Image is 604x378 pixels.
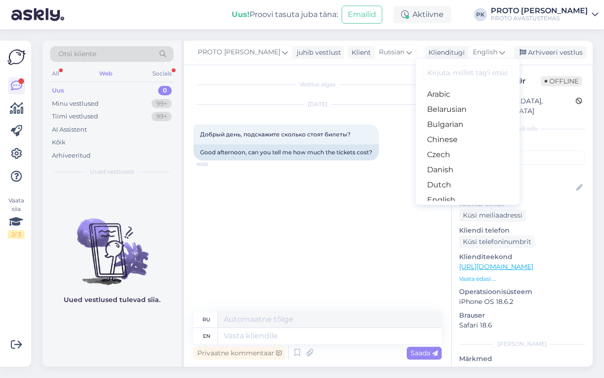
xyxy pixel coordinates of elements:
[541,76,582,86] span: Offline
[50,67,61,80] div: All
[416,177,520,193] a: Dutch
[514,46,587,59] div: Arhiveeri vestlus
[42,202,181,286] img: No chats
[52,125,87,134] div: AI Assistent
[411,349,438,357] span: Saada
[52,151,91,160] div: Arhiveeritud
[416,87,520,102] a: Arabic
[232,9,338,20] div: Proovi tasuta juba täna:
[459,340,585,348] div: [PERSON_NAME]
[64,295,160,305] p: Uued vestlused tulevad siia.
[459,139,585,149] p: Kliendi tag'id
[193,80,442,89] div: Vestlus algas
[151,112,172,121] div: 99+
[425,48,465,58] div: Klienditugi
[416,132,520,147] a: Chinese
[474,8,487,21] div: PK
[416,193,520,208] a: English
[459,209,526,222] div: Küsi meiliaadressi
[193,144,379,160] div: Good afternoon, can you tell me how much the tickets cost?
[348,48,371,58] div: Klient
[459,311,585,320] p: Brauser
[473,47,497,58] span: English
[59,49,96,59] span: Otsi kliente
[8,48,25,66] img: Askly Logo
[151,67,174,80] div: Socials
[158,86,172,95] div: 0
[193,347,285,360] div: Privaatne kommentaar
[200,131,351,138] span: Добрый день, подскажите сколько стоят билеты?
[8,196,25,239] div: Vaata siia
[293,48,341,58] div: juhib vestlust
[416,102,520,117] a: Belarusian
[459,252,585,262] p: Klienditeekond
[151,99,172,109] div: 99+
[8,230,25,239] div: 2 / 3
[97,67,114,80] div: Web
[342,6,382,24] button: Emailid
[459,297,585,307] p: iPhone OS 18.6.2
[90,168,134,176] span: Uued vestlused
[196,161,232,168] span: 16:50
[459,320,585,330] p: Safari 18.6
[459,287,585,297] p: Operatsioonisüsteem
[491,7,598,22] a: PROTO [PERSON_NAME]PROTO AVASTUSTEHAS
[232,10,250,19] b: Uus!
[416,162,520,177] a: Danish
[491,15,588,22] div: PROTO AVASTUSTEHAS
[52,112,98,121] div: Tiimi vestlused
[203,328,210,344] div: en
[459,199,585,209] p: Kliendi email
[459,275,585,283] p: Vaata edasi ...
[459,168,585,178] p: Kliendi nimi
[394,6,451,23] div: Aktiivne
[202,311,210,328] div: ru
[379,47,404,58] span: Russian
[423,66,512,80] input: Kirjuta, millist tag'i otsid
[198,47,280,58] span: PROTO [PERSON_NAME]
[416,147,520,162] a: Czech
[459,125,585,133] div: Kliendi info
[459,235,535,248] div: Küsi telefoninumbrit
[52,99,99,109] div: Minu vestlused
[52,86,64,95] div: Uus
[459,354,585,364] p: Märkmed
[193,100,442,109] div: [DATE]
[459,262,533,271] a: [URL][DOMAIN_NAME]
[416,117,520,132] a: Bulgarian
[52,138,66,147] div: Kõik
[459,226,585,235] p: Kliendi telefon
[459,151,585,165] input: Lisa tag
[491,7,588,15] div: PROTO [PERSON_NAME]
